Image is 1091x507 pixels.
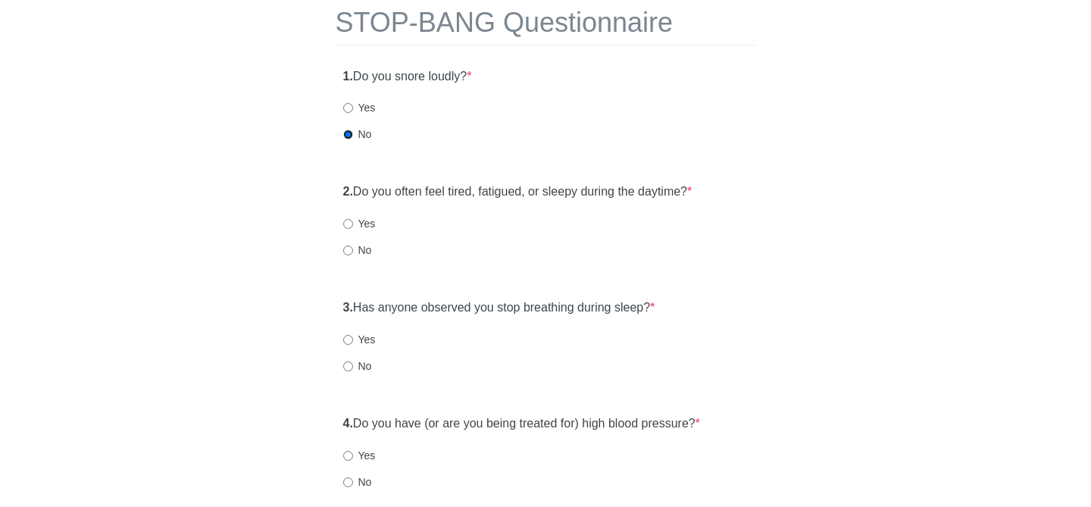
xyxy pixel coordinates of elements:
input: No [343,246,353,255]
label: Yes [343,448,376,463]
input: No [343,477,353,487]
strong: 3. [343,301,353,314]
strong: 2. [343,185,353,198]
label: Do you often feel tired, fatigued, or sleepy during the daytime? [343,183,692,201]
label: Do you snore loudly? [343,68,472,86]
label: No [343,127,372,142]
input: Yes [343,451,353,461]
strong: 1. [343,70,353,83]
label: Yes [343,332,376,347]
label: No [343,243,372,258]
label: No [343,358,372,374]
label: Yes [343,216,376,231]
input: No [343,130,353,139]
label: Has anyone observed you stop breathing during sleep? [343,299,655,317]
h1: STOP-BANG Questionnaire [336,8,756,45]
input: Yes [343,335,353,345]
strong: 4. [343,417,353,430]
input: No [343,361,353,371]
label: No [343,474,372,490]
input: Yes [343,219,353,229]
label: Do you have (or are you being treated for) high blood pressure? [343,415,700,433]
label: Yes [343,100,376,115]
input: Yes [343,103,353,113]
